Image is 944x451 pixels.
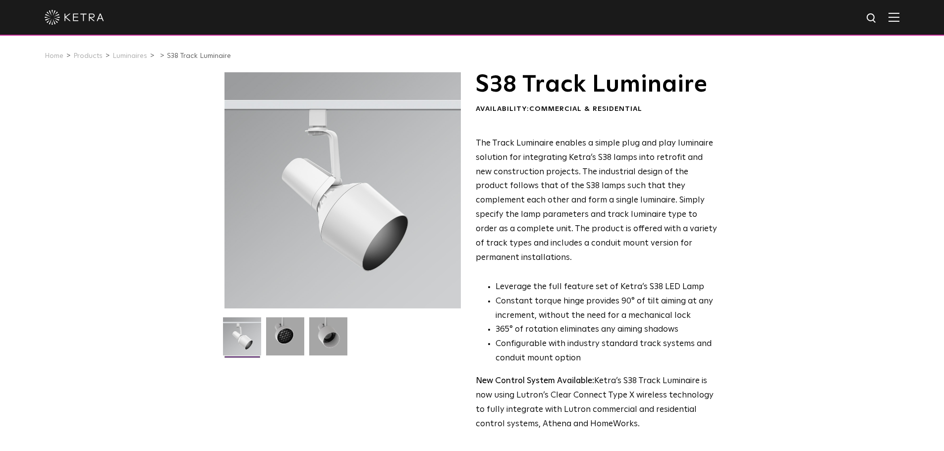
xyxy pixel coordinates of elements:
a: Products [73,52,103,59]
div: Availability: [476,104,717,114]
img: Hamburger%20Nav.svg [888,12,899,22]
img: S38-Track-Luminaire-2021-Web-Square [223,317,261,363]
a: Luminaires [112,52,147,59]
li: Leverage the full feature set of Ketra’s S38 LED Lamp [496,280,717,295]
img: ketra-logo-2019-white [45,10,104,25]
li: 365° of rotation eliminates any aiming shadows [496,323,717,337]
li: Constant torque hinge provides 90° of tilt aiming at any increment, without the need for a mechan... [496,295,717,323]
img: 3b1b0dc7630e9da69e6b [266,317,304,363]
img: 9e3d97bd0cf938513d6e [309,317,347,363]
a: S38 Track Luminaire [167,52,231,59]
img: search icon [866,12,878,25]
span: Commercial & Residential [529,105,642,112]
strong: New Control System Available: [476,377,594,385]
h1: S38 Track Luminaire [476,72,717,97]
a: Home [45,52,63,59]
p: Ketra’s S38 Track Luminaire is now using Lutron’s Clear Connect Type X wireless technology to ful... [476,374,717,432]
span: The Track Luminaire enables a simple plug and play luminaire solution for integrating Ketra’s S38... [476,139,717,262]
li: Configurable with industry standard track systems and conduit mount option [496,337,717,366]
